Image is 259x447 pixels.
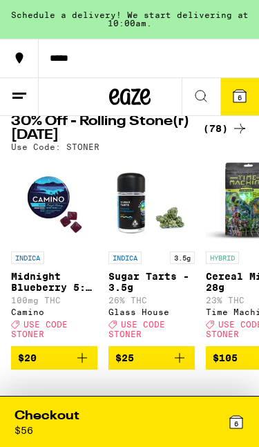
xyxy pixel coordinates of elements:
[11,307,97,316] div: Camino
[15,425,33,436] div: $ 56
[15,408,79,425] div: Checkout
[11,158,97,346] a: Open page for Midnight Blueberry 5:1 Sleep Gummies from Camino
[11,346,97,370] button: Add to bag
[37,32,224,57] div: Give $30, Get $40!
[11,158,97,245] img: Camino - Midnight Blueberry 5:1 Sleep Gummies
[220,78,259,115] button: 6
[108,271,195,293] p: Sugar Tarts - 3.5g
[115,352,134,363] span: $25
[206,251,239,264] p: HYBRID
[238,93,242,102] span: 6
[170,251,195,264] p: 3.5g
[11,115,190,142] h2: 30% Off - Rolling Stone(r) [DATE]
[41,82,191,115] button: Redirect to URL
[11,251,44,264] p: INDICA
[108,346,195,370] button: Add to bag
[108,158,195,346] a: Open page for Sugar Tarts - 3.5g from Glass House
[41,57,233,73] div: Refer a friend with Eaze
[234,419,238,428] span: 6
[11,271,97,293] p: Midnight Blueberry 5:1 Sleep Gummies
[213,352,238,363] span: $105
[108,307,195,316] div: Glass House
[11,296,97,305] p: 100mg THC
[108,296,195,305] p: 26% THC
[6,4,37,33] img: smile_yellow.png
[11,142,99,151] p: Use Code: STONER
[11,320,68,339] span: USE CODE STONER
[203,120,248,137] a: (78)
[108,158,195,245] img: Glass House - Sugar Tarts - 3.5g
[108,251,142,264] p: INDICA
[18,352,37,363] span: $20
[108,320,165,339] span: USE CODE STONER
